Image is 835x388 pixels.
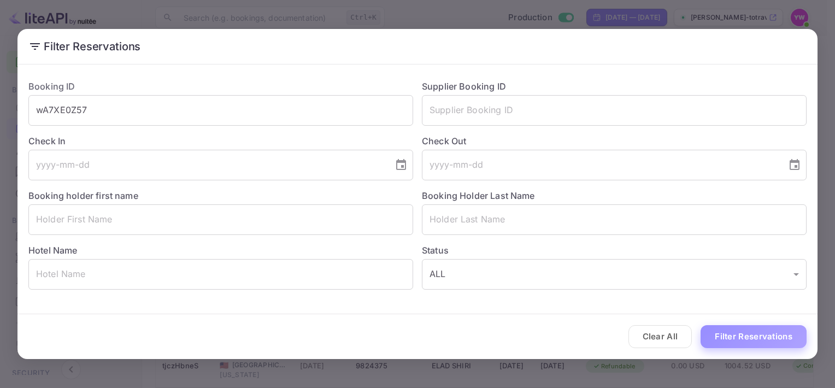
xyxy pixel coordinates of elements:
[422,134,807,148] label: Check Out
[28,190,138,201] label: Booking holder first name
[28,245,78,256] label: Hotel Name
[422,150,779,180] input: yyyy-mm-dd
[628,325,692,349] button: Clear All
[28,134,413,148] label: Check In
[784,154,805,176] button: Choose date
[390,154,412,176] button: Choose date
[28,204,413,235] input: Holder First Name
[28,259,413,290] input: Hotel Name
[28,81,75,92] label: Booking ID
[701,325,807,349] button: Filter Reservations
[17,29,818,64] h2: Filter Reservations
[422,190,535,201] label: Booking Holder Last Name
[422,95,807,126] input: Supplier Booking ID
[422,81,506,92] label: Supplier Booking ID
[422,259,807,290] div: ALL
[422,204,807,235] input: Holder Last Name
[28,95,413,126] input: Booking ID
[422,244,807,257] label: Status
[28,150,386,180] input: yyyy-mm-dd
